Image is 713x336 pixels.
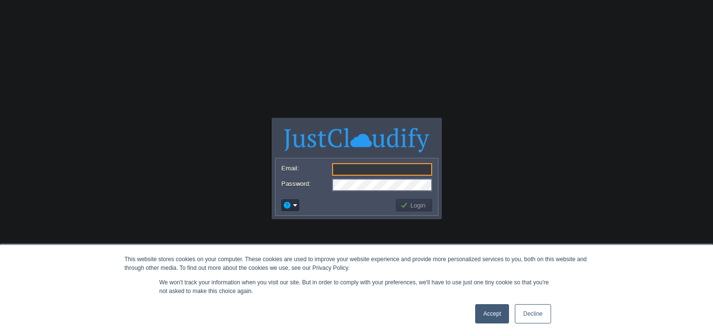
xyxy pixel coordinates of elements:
[160,278,554,295] p: We won't track your information when you visit our site. But in order to comply with your prefere...
[475,304,509,323] a: Accept
[284,128,429,153] img: JustCloudify
[125,255,589,272] div: This website stores cookies on your computer. These cookies are used to improve your website expe...
[515,304,551,323] a: Decline
[281,163,331,173] label: Email:
[400,201,428,210] button: Login
[281,179,331,189] label: Password:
